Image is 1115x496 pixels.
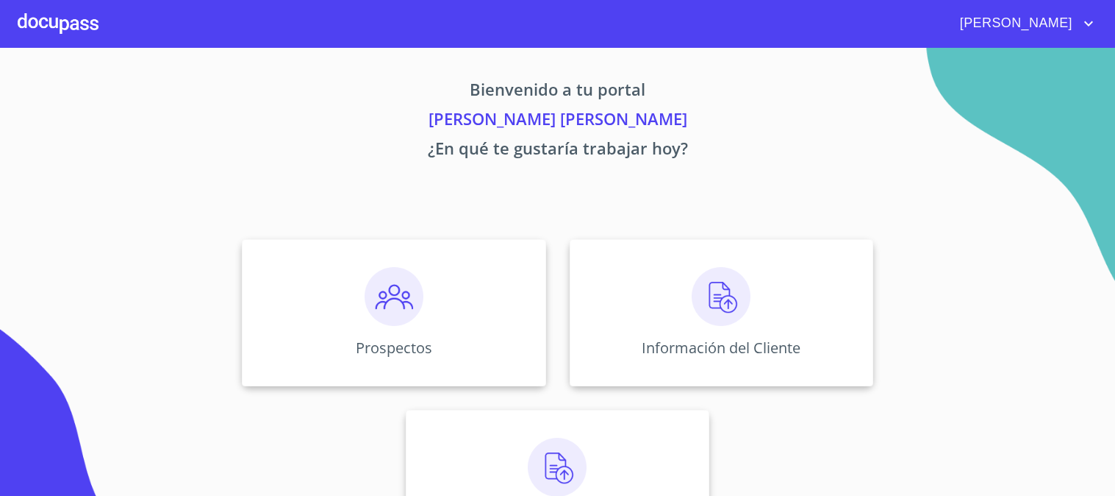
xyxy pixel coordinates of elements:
p: ¿En qué te gustaría trabajar hoy? [105,136,1011,166]
p: [PERSON_NAME] [PERSON_NAME] [105,107,1011,136]
p: Prospectos [356,338,432,358]
img: carga.png [692,267,750,326]
p: Bienvenido a tu portal [105,77,1011,107]
button: account of current user [949,12,1097,35]
img: prospectos.png [365,267,423,326]
p: Información del Cliente [642,338,800,358]
span: [PERSON_NAME] [949,12,1080,35]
